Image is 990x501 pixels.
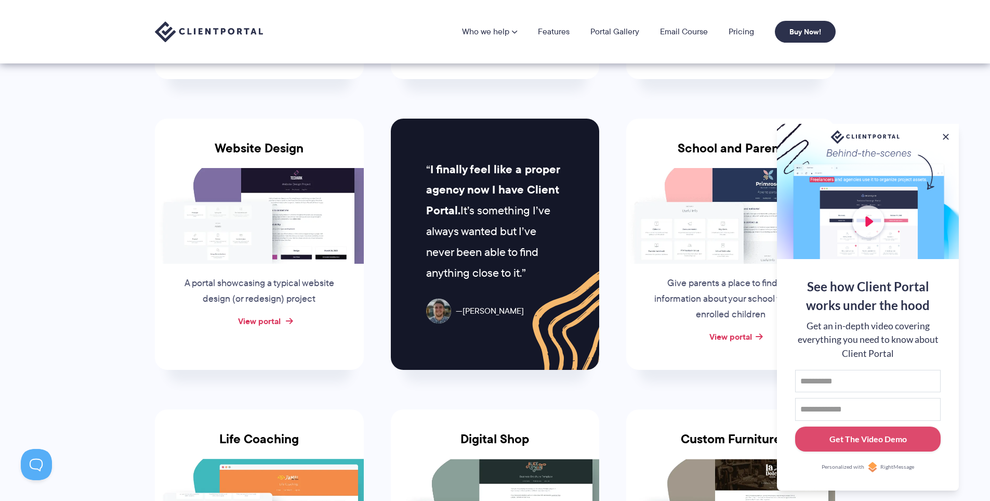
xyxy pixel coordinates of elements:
[155,432,364,459] h3: Life Coaching
[829,433,907,445] div: Get The Video Demo
[155,141,364,168] h3: Website Design
[795,277,941,315] div: See how Client Portal works under the hood
[391,432,600,459] h3: Digital Shop
[180,276,338,307] p: A portal showcasing a typical website design (or redesign) project
[822,463,864,471] span: Personalized with
[21,449,52,480] iframe: Toggle Customer Support
[626,432,835,459] h3: Custom Furniture
[626,141,835,168] h3: School and Parent
[867,462,878,472] img: Personalized with RightMessage
[238,315,281,327] a: View portal
[709,330,752,343] a: View portal
[880,463,914,471] span: RightMessage
[795,427,941,452] button: Get The Video Demo
[426,161,560,220] strong: I finally feel like a proper agency now I have Client Portal.
[426,159,564,284] p: It’s something I’ve always wanted but I’ve never been able to find anything close to it.
[652,276,810,323] p: Give parents a place to find key information about your school for their enrolled children
[456,304,524,319] span: [PERSON_NAME]
[795,319,941,361] div: Get an in-depth video covering everything you need to know about Client Portal
[795,462,941,472] a: Personalized withRightMessage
